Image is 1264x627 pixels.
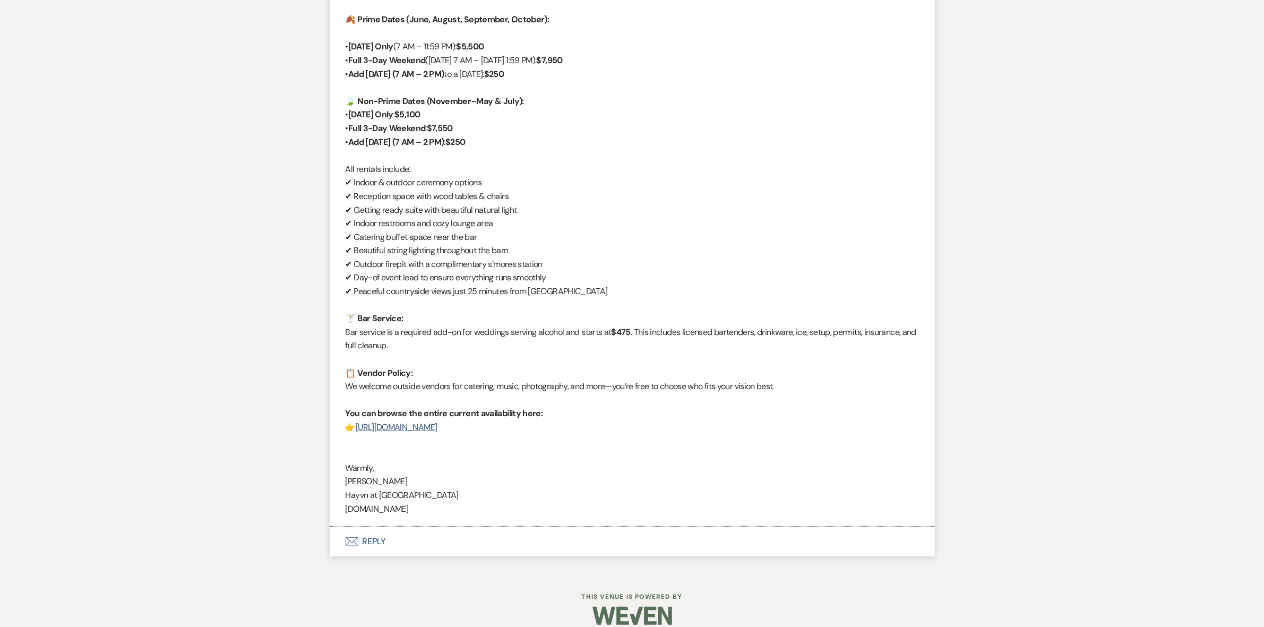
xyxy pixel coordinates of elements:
p: ✔ Day-of event lead to ensure everything runs smoothly [346,271,919,285]
strong: $250 [484,68,504,80]
strong: $5,100 [394,109,420,120]
p: • : [346,122,919,135]
button: Reply [330,527,935,556]
p: ✔ Beautiful string lighting throughout the barn [346,244,919,257]
p: ✔ Indoor restrooms and cozy lounge area [346,217,919,230]
strong: 🍂 Prime Dates (June, August, September, October): [346,14,549,25]
p: All rentals include: [346,162,919,176]
strong: You can browse the entire current availability here: [346,408,543,419]
p: ✔ Peaceful countryside views just 25 minutes from [GEOGRAPHIC_DATA] [346,285,919,298]
strong: Full 3-Day Weekend [348,123,425,134]
p: Warmly, [346,461,919,475]
strong: [DATE] Only [348,109,393,120]
p: ✔ Reception space with wood tables & chairs [346,190,919,203]
strong: [DATE] Only [348,41,393,52]
p: • : [346,135,919,149]
strong: $7,550 [427,123,453,134]
strong: $7,950 [537,55,563,66]
p: ✔ Getting ready suite with beautiful natural light [346,203,919,217]
p: [PERSON_NAME] [346,475,919,488]
p: • : [346,108,919,122]
p: ✔ Catering buffet space near the bar [346,230,919,244]
strong: 🍃 Non-Prime Dates (November–May & July): [346,96,524,107]
strong: Full 3-Day Weekend [348,55,425,66]
p: Bar service is a required add-on for weddings serving alcohol and starts at . This includes licen... [346,325,919,353]
p: We welcome outside vendors for catering, music, photography, and more—you’re free to choose who f... [346,380,919,393]
p: ✔ Indoor & outdoor ceremony options [346,176,919,190]
p: • ([DATE] 7 AM – [DATE] 1:59 PM): [346,54,919,67]
p: [DOMAIN_NAME] [346,502,919,516]
strong: $5,500 [456,41,484,52]
strong: 📋 Vendor Policy: [346,367,413,379]
p: • to a [DATE]: [346,67,919,81]
strong: Add [DATE] (7 AM – 2 PM) [348,68,444,80]
a: [URL][DOMAIN_NAME] [356,422,437,433]
strong: 🍸 Bar Service: [346,313,403,324]
p: Hayvn at [GEOGRAPHIC_DATA] [346,488,919,502]
strong: $475 [612,327,631,338]
p: 👉 [346,420,919,434]
p: • (7 AM – 11:59 PM): [346,40,919,54]
strong: Add [DATE] (7 AM – 2 PM) [348,136,444,148]
p: ✔ Outdoor firepit with a complimentary s’mores station [346,257,919,271]
strong: $250 [445,136,465,148]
